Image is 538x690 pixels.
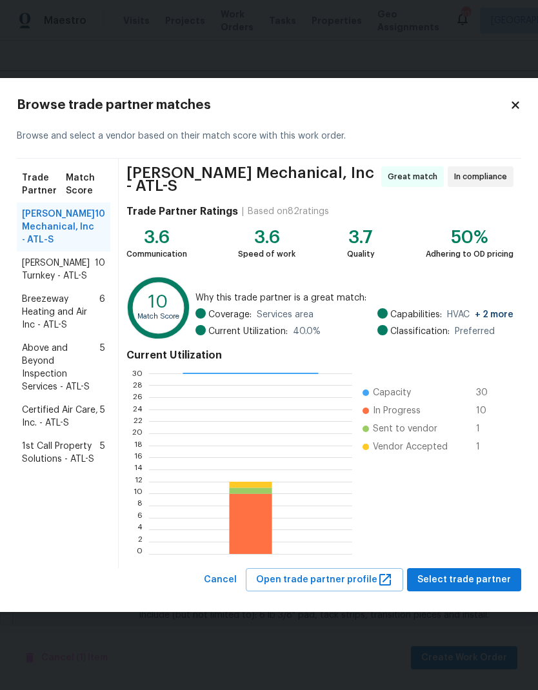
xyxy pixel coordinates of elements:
[388,170,443,183] span: Great match
[426,231,513,244] div: 50%
[138,538,143,546] text: 2
[390,325,450,338] span: Classification:
[137,526,143,533] text: 4
[22,342,100,393] span: Above and Beyond Inspection Services - ATL-S
[132,429,143,437] text: 20
[137,313,179,320] text: Match Score
[66,172,105,197] span: Match Score
[373,404,421,417] span: In Progress
[347,248,375,261] div: Quality
[475,310,513,319] span: + 2 more
[22,257,95,282] span: [PERSON_NAME] Turnkey - ATL-S
[257,308,314,321] span: Services area
[238,231,295,244] div: 3.6
[95,257,105,282] span: 10
[390,308,442,321] span: Capabilities:
[134,489,143,497] text: 10
[199,568,242,592] button: Cancel
[195,291,513,304] span: Why this trade partner is a great match:
[248,205,329,218] div: Based on 82 ratings
[133,405,143,413] text: 24
[208,308,252,321] span: Coverage:
[476,440,497,453] span: 1
[95,208,105,246] span: 10
[99,293,105,331] span: 6
[126,231,187,244] div: 3.6
[476,404,497,417] span: 10
[238,205,248,218] div: |
[126,205,238,218] h4: Trade Partner Ratings
[126,349,513,362] h4: Current Utilization
[417,572,511,588] span: Select trade partner
[204,572,237,588] span: Cancel
[132,369,143,377] text: 30
[133,393,143,401] text: 26
[137,502,143,509] text: 8
[293,325,321,338] span: 40.0 %
[447,308,513,321] span: HVAC
[426,248,513,261] div: Adhering to OD pricing
[100,342,105,393] span: 5
[246,568,403,592] button: Open trade partner profile
[238,248,295,261] div: Speed of work
[100,440,105,466] span: 5
[126,166,377,192] span: [PERSON_NAME] Mechanical, Inc - ATL-S
[137,549,143,557] text: 0
[455,325,495,338] span: Preferred
[373,422,437,435] span: Sent to vendor
[135,477,143,485] text: 12
[22,293,99,331] span: Breezeway Heating and Air Inc - ATL-S
[373,440,448,453] span: Vendor Accepted
[134,417,143,425] text: 22
[148,293,168,311] text: 10
[137,513,143,521] text: 6
[134,441,143,449] text: 18
[208,325,288,338] span: Current Utilization:
[373,386,411,399] span: Capacity
[134,453,143,461] text: 16
[133,381,143,389] text: 28
[17,99,510,112] h2: Browse trade partner matches
[256,572,393,588] span: Open trade partner profile
[454,170,512,183] span: In compliance
[476,386,497,399] span: 30
[347,231,375,244] div: 3.7
[407,568,521,592] button: Select trade partner
[100,404,105,429] span: 5
[22,208,95,246] span: [PERSON_NAME] Mechanical, Inc - ATL-S
[126,248,187,261] div: Communication
[17,114,521,159] div: Browse and select a vendor based on their match score with this work order.
[22,404,100,429] span: Certified Air Care, Inc. - ATL-S
[476,422,497,435] span: 1
[22,440,100,466] span: 1st Call Property Solutions - ATL-S
[134,466,143,473] text: 14
[22,172,66,197] span: Trade Partner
